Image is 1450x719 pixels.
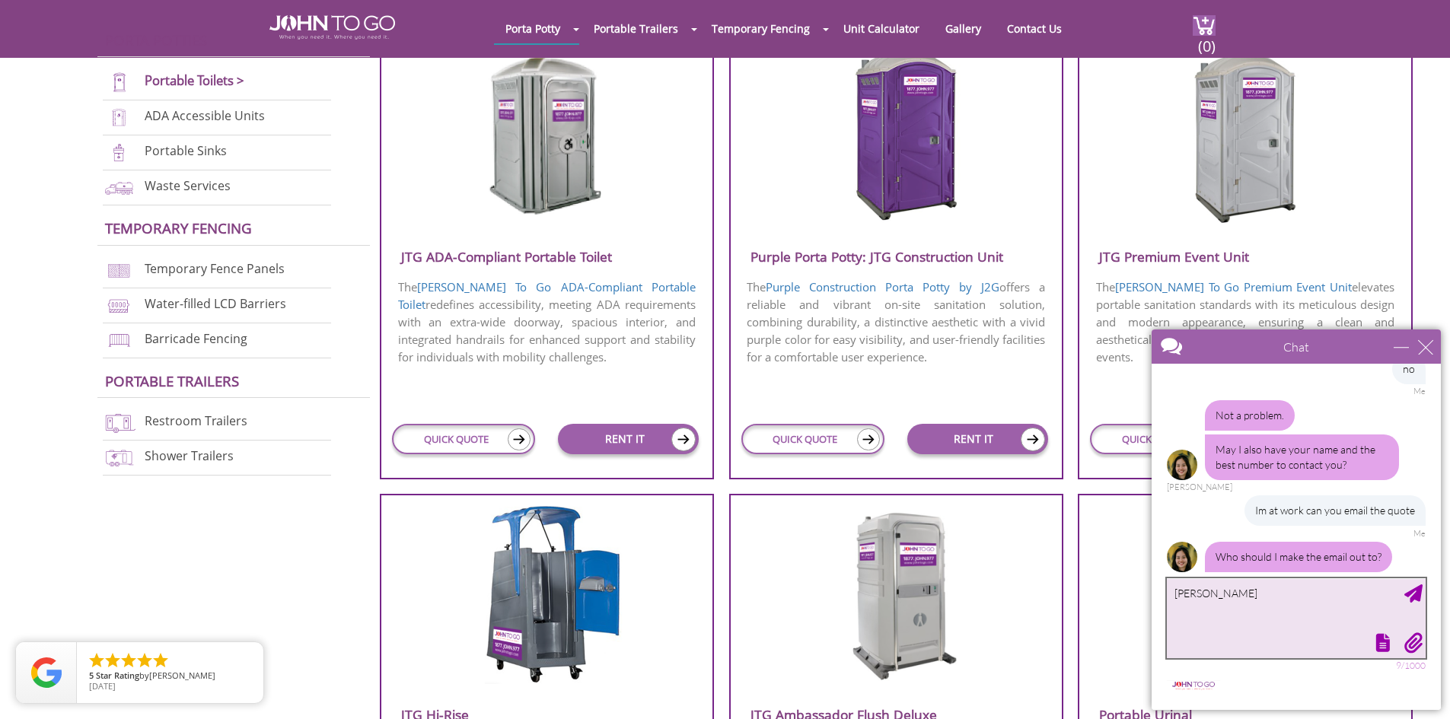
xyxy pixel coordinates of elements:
[145,107,265,124] a: ADA Accessible Units
[103,142,135,163] img: portable-sinks-new.png
[145,447,234,464] a: Shower Trailers
[145,412,247,429] a: Restroom Trailers
[145,177,231,194] a: Waste Services
[1021,428,1045,451] img: icon
[731,277,1062,367] p: The offers a reliable and vibrant on-site sanitation solution, combining durability, a distinctiv...
[1090,424,1233,454] a: QUICK QUOTE
[269,15,395,40] img: JOHN to go
[149,670,215,681] span: [PERSON_NAME]
[103,412,135,433] img: restroom-trailers-new.png
[700,14,821,43] a: Temporary Fencing
[474,48,620,223] img: JTG-ADA-Compliant-Portable-Toilet.png
[1142,320,1450,719] iframe: Live Chat Box
[934,14,993,43] a: Gallery
[824,506,969,681] img: JTG-Ambassador-Flush-Deluxe.png.webp
[731,244,1062,269] h3: Purple Porta Potty: JTG Construction Unit
[103,177,135,198] img: waste-services-new.png
[145,72,244,89] a: Portable Toilets >
[582,14,690,43] a: Portable Trailers
[105,371,239,390] a: Portable trailers
[105,30,207,49] a: Porta Potties
[103,330,135,351] img: barricade-fencing-icon-new.png
[120,651,138,670] li: 
[1079,244,1410,269] h3: JTG Premium Event Unit
[558,424,699,454] a: RENT IT
[89,680,116,692] span: [DATE]
[832,14,931,43] a: Unit Calculator
[105,218,252,237] a: Temporary Fencing
[398,279,696,312] a: [PERSON_NAME] To Go ADA-Compliant Portable Toilet
[494,14,572,43] a: Porta Potty
[145,142,227,159] a: Portable Sinks
[31,657,62,688] img: Review Rating
[103,72,135,93] img: portable-toilets-new.png
[145,260,285,277] a: Temporary Fence Panels
[1197,24,1216,56] span: (0)
[1193,15,1216,36] img: cart a
[857,428,880,450] img: icon
[381,244,712,269] h3: JTG ADA-Compliant Portable Toilet
[151,651,170,670] li: 
[508,428,531,450] img: icon
[96,670,139,681] span: Star Rating
[907,424,1048,454] a: RENT IT
[381,277,712,367] p: The redefines accessibility, meeting ADA requirements with an extra-wide doorway, spacious interi...
[88,651,106,670] li: 
[671,428,696,451] img: icon
[470,506,623,685] img: JTG-Hi-Rise-Unit.png
[766,279,999,294] a: Purple Construction Porta Potty by J2G
[1115,279,1352,294] a: [PERSON_NAME] To Go Premium Event Unit
[135,651,154,670] li: 
[103,260,135,281] img: chan-link-fencing-new.png
[1079,277,1410,367] p: The elevates portable sanitation standards with its meticulous design and modern appearance, ensu...
[996,14,1073,43] a: Contact Us
[1172,48,1318,223] img: JTG-Premium-Event-Unit.png
[741,424,884,454] a: QUICK QUOTE
[103,295,135,316] img: water-filled%20barriers-new.png
[89,670,94,681] span: 5
[104,651,122,670] li: 
[103,447,135,468] img: shower-trailers-new.png
[103,107,135,128] img: ADA-units-new.png
[89,671,251,682] span: by
[145,295,286,312] a: Water-filled LCD Barriers
[145,330,247,347] a: Barricade Fencing
[392,424,535,454] a: QUICK QUOTE
[824,48,969,223] img: Purple-Porta-Potty-J2G-Construction-Unit.png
